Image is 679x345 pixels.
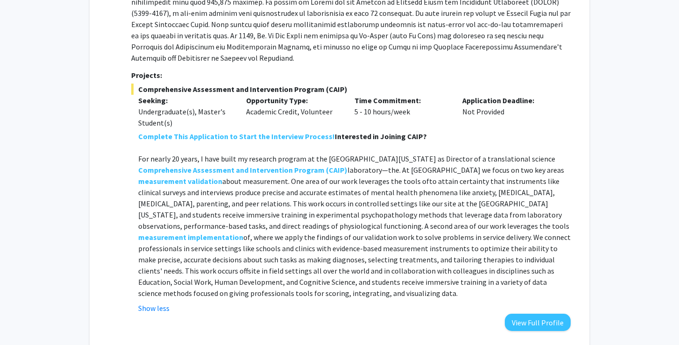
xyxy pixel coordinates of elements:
strong: Complete This Application to Start the Interview Process! [138,132,335,141]
strong: measurement implementation [138,232,243,242]
strong: Interested in Joining CAIP? [335,132,427,141]
button: View Full Profile [505,314,571,331]
strong: measurement validation [138,176,222,186]
a: measurement implementation [138,232,243,243]
p: Time Commitment: [354,95,449,106]
strong: (CAIP) [326,165,347,175]
div: Academic Credit, Volunteer [239,95,347,128]
a: measurement validation [138,176,222,187]
div: 5 - 10 hours/week [347,95,456,128]
p: Opportunity Type: [246,95,340,106]
span: Comprehensive Assessment and Intervention Program (CAIP) [131,84,571,95]
p: Application Deadline: [462,95,557,106]
button: Show less [138,303,170,314]
strong: Projects: [131,70,162,80]
iframe: Chat [7,303,40,338]
p: For nearly 20 years, I have built my research program at the [GEOGRAPHIC_DATA][US_STATE] as Direc... [138,153,571,299]
p: Seeking: [138,95,233,106]
a: Comprehensive Assessment and Intervention Program (CAIP) [138,164,347,176]
div: Not Provided [455,95,564,128]
div: Undergraduate(s), Master's Student(s) [138,106,233,128]
a: Complete This Application to Start the Interview Process! [138,131,335,142]
strong: Comprehensive Assessment and Intervention Program [138,165,325,175]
